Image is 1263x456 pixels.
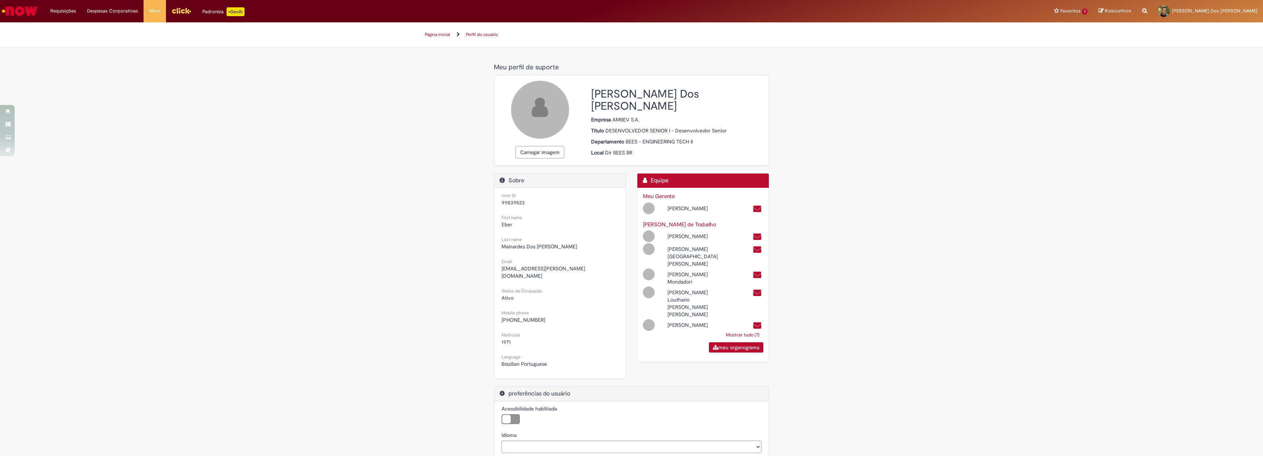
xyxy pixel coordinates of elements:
ul: Trilhas de página [422,28,698,41]
div: [PERSON_NAME][GEOGRAPHIC_DATA][PERSON_NAME] [662,245,736,267]
small: Matricula [502,332,520,338]
img: ServiceNow [1,4,39,18]
span: More [149,7,160,15]
span: 1971 [502,339,511,345]
button: Carregar imagem [515,146,564,158]
div: Open Profile: Fernando Higa [637,201,736,214]
span: [EMAIL_ADDRESS][PERSON_NAME][DOMAIN_NAME] [502,265,585,279]
span: Brazilian Portuguese [502,361,547,367]
a: Página inicial [425,32,450,37]
span: AMBEV S.A. [612,116,639,123]
small: Last name [502,237,522,242]
small: Email [502,259,512,265]
div: Open Profile: Guilherme Jardim de Lima [637,242,736,267]
span: [PHONE_NUMBER] [502,317,545,323]
a: Enviar um e-mail para Fernando.Higa@AB-Inbev.com [753,205,762,213]
label: Acessibilidade habilitada [502,405,557,412]
small: First name [502,215,522,220]
strong: Departamento [591,138,626,145]
div: Open Profile: Amauri Norato De Souza [637,229,736,242]
h3: [PERSON_NAME] de Trabalho [643,222,763,228]
small: Status da Ocupação [502,288,542,294]
h2: Equipe [643,177,763,184]
small: Mobile phone [502,310,529,316]
a: Rascunhos [1099,8,1131,15]
span: DESENVOLVEDOR SENIOR I - Desenvolvedor Senior [605,127,727,134]
div: [PERSON_NAME] [662,321,736,329]
div: [PERSON_NAME] [662,233,736,240]
a: Enviar um e-mail para Jimmy.Gomes@AB-Inbev.com [753,289,762,297]
span: Requisições [50,7,76,15]
a: Enviar um e-mail para Guilherme.Lima@AB-inbev.com [753,245,762,254]
img: click_logo_yellow_360x200.png [171,5,191,16]
span: Meu perfil de suporte [494,63,559,72]
strong: Empresa [591,116,612,123]
a: Enviar um e-mail para Humberto.Mondadori@AB-inbev.com [753,271,762,279]
strong: Local [591,149,605,156]
h2: [PERSON_NAME] Dos [PERSON_NAME] [591,88,763,112]
span: Ativo [502,295,514,301]
a: Enviar um e-mail para AMAURI.SOUZA@AB-inbev.com [753,233,762,241]
span: Despesas Corporativas [87,7,138,15]
span: Rascunhos [1105,7,1131,14]
h2: Sobre [500,177,620,184]
div: [PERSON_NAME] [662,205,736,212]
span: Mainardes Dos [PERSON_NAME] [502,243,577,250]
span: [PERSON_NAME] Dos [PERSON_NAME] [1172,8,1257,14]
span: 1 [1082,8,1088,15]
span: BEES - ENGINEERING TECH II [626,138,693,145]
span: Dir BEES BR [605,149,632,156]
span: 99839523 [502,199,525,206]
h3: Meu Gerente [643,193,763,200]
a: meu organograma [709,342,763,353]
div: Open Profile: Humberto Luis Granjo Mondadori [637,267,736,285]
h2: preferências do usuário [500,390,763,397]
span: Eber [502,221,512,228]
div: Padroniza [202,7,245,16]
p: +GenAi [227,7,245,16]
div: Open Profile: Luis Felipe Polo [637,318,736,331]
div: [PERSON_NAME] Mondadori [662,271,736,285]
small: Language [502,354,521,360]
strong: Título [591,127,605,134]
a: Enviar um e-mail para Luis.Polo@AB-inbev.com [753,321,762,330]
a: Mostrar tudo (7) [722,328,763,342]
div: Open Profile: Jimmy Louthario Pontes Gomes [637,285,736,318]
small: User ID [502,193,516,198]
a: Perfil do usuário [466,32,498,37]
label: Idioma [502,431,517,439]
div: [PERSON_NAME] Louthario [PERSON_NAME] [PERSON_NAME] [662,289,736,318]
span: Favoritos [1060,7,1081,15]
